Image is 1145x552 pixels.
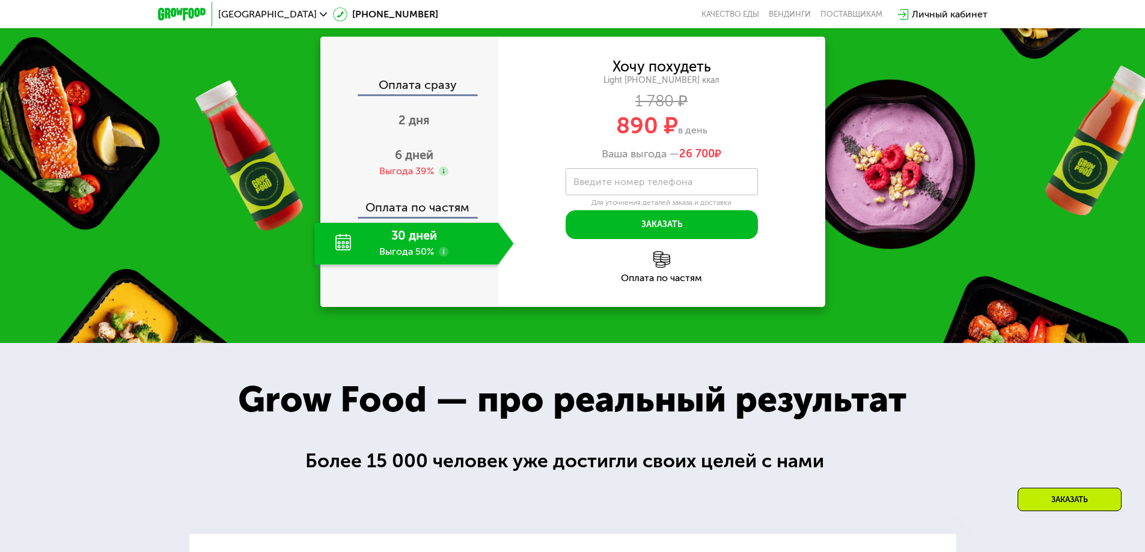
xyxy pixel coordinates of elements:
[653,251,670,268] img: l6xcnZfty9opOoJh.png
[379,165,434,178] div: Выгода 39%
[498,148,825,161] div: Ваша выгода —
[498,273,825,283] div: Оплата по частям
[322,189,498,217] div: Оплата по частям
[1018,488,1122,511] div: Заказать
[679,147,715,160] span: 26 700
[395,148,433,162] span: 6 дней
[679,148,721,161] span: ₽
[398,113,430,127] span: 2 дня
[566,210,758,239] button: Заказать
[612,60,711,73] div: Хочу похудеть
[678,124,707,136] span: в день
[212,372,933,426] div: Grow Food — про реальный результат
[566,198,758,208] div: Для уточнения деталей заказа и доставки
[573,178,692,185] label: Введите номер телефона
[218,10,317,19] span: [GEOGRAPHIC_DATA]
[305,446,840,476] div: Более 15 000 человек уже достигли своих целей с нами
[333,7,438,22] a: [PHONE_NUMBER]
[769,10,811,19] a: Вендинги
[701,10,759,19] a: Качество еды
[322,79,498,94] div: Оплата сразу
[820,10,882,19] div: поставщикам
[616,112,678,139] span: 890 ₽
[498,95,825,108] div: 1 780 ₽
[912,7,988,22] div: Личный кабинет
[498,75,825,86] div: Light [PHONE_NUMBER] ккал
